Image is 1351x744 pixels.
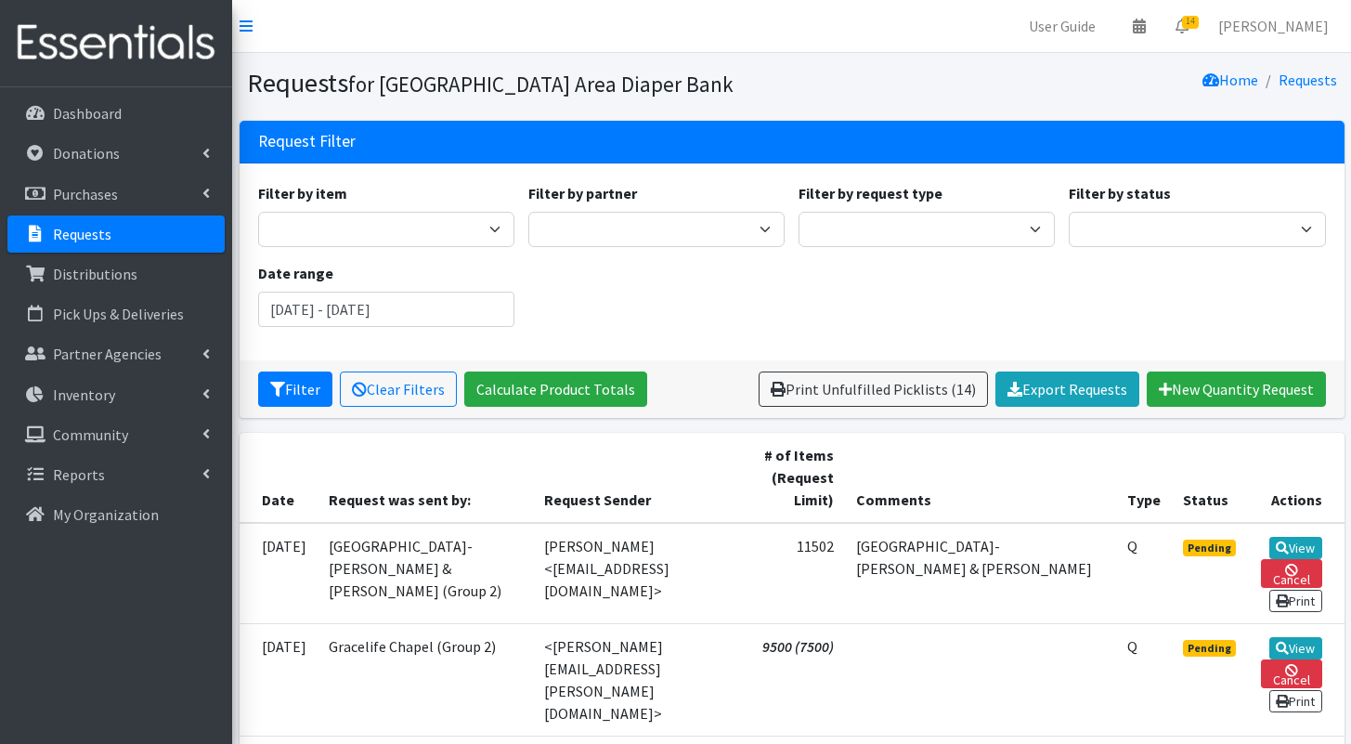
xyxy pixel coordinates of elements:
td: [DATE] [240,623,318,736]
a: Donations [7,135,225,172]
th: Status [1172,433,1250,523]
td: Gracelife Chapel (Group 2) [318,623,534,736]
p: Pick Ups & Deliveries [53,305,184,323]
td: <[PERSON_NAME][EMAIL_ADDRESS][PERSON_NAME][DOMAIN_NAME]> [533,623,750,736]
a: Cancel [1261,559,1322,588]
abbr: Quantity [1127,537,1137,555]
a: Inventory [7,376,225,413]
a: [PERSON_NAME] [1203,7,1344,45]
p: Partner Agencies [53,345,162,363]
a: Print [1269,590,1322,612]
label: Date range [258,262,333,284]
a: View [1269,537,1322,559]
td: [GEOGRAPHIC_DATA]-[PERSON_NAME] & [PERSON_NAME] (Group 2) [318,523,534,624]
td: 11502 [751,523,845,624]
a: Community [7,416,225,453]
a: Home [1202,71,1258,89]
p: Purchases [53,185,118,203]
span: 14 [1182,16,1199,29]
td: [DATE] [240,523,318,624]
label: Filter by status [1069,182,1171,204]
td: [PERSON_NAME] <[EMAIL_ADDRESS][DOMAIN_NAME]> [533,523,750,624]
a: Export Requests [995,372,1139,407]
h3: Request Filter [258,132,356,151]
p: Dashboard [53,104,122,123]
a: 14 [1161,7,1203,45]
a: Partner Agencies [7,335,225,372]
a: Calculate Product Totals [464,372,647,407]
a: Print [1269,690,1322,712]
span: Pending [1183,640,1236,657]
h1: Requests [247,67,786,99]
p: Inventory [53,385,115,404]
a: Cancel [1261,659,1322,688]
a: Dashboard [7,95,225,132]
p: Community [53,425,128,444]
p: Requests [53,225,111,243]
th: # of Items (Request Limit) [751,433,845,523]
p: Donations [53,144,120,163]
abbr: Quantity [1127,637,1137,656]
th: Actions [1250,433,1345,523]
td: 9500 (7500) [751,623,845,736]
a: Pick Ups & Deliveries [7,295,225,333]
small: for [GEOGRAPHIC_DATA] Area Diaper Bank [348,71,734,98]
img: HumanEssentials [7,12,225,74]
label: Filter by request type [799,182,942,204]
th: Type [1116,433,1172,523]
a: Reports [7,456,225,493]
a: User Guide [1014,7,1111,45]
a: My Organization [7,496,225,533]
input: January 1, 2011 - December 31, 2011 [258,292,514,327]
a: Purchases [7,176,225,213]
a: Print Unfulfilled Picklists (14) [759,372,988,407]
a: Requests [1279,71,1337,89]
a: View [1269,637,1322,659]
p: My Organization [53,505,159,524]
a: Distributions [7,255,225,293]
th: Request Sender [533,433,750,523]
a: New Quantity Request [1147,372,1326,407]
th: Comments [845,433,1116,523]
button: Filter [258,372,332,407]
th: Date [240,433,318,523]
p: Reports [53,465,105,484]
p: Distributions [53,265,137,283]
label: Filter by partner [528,182,637,204]
span: Pending [1183,540,1236,556]
label: Filter by item [258,182,347,204]
a: Requests [7,215,225,253]
th: Request was sent by: [318,433,534,523]
td: [GEOGRAPHIC_DATA]- [PERSON_NAME] & [PERSON_NAME] [845,523,1116,624]
a: Clear Filters [340,372,457,407]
